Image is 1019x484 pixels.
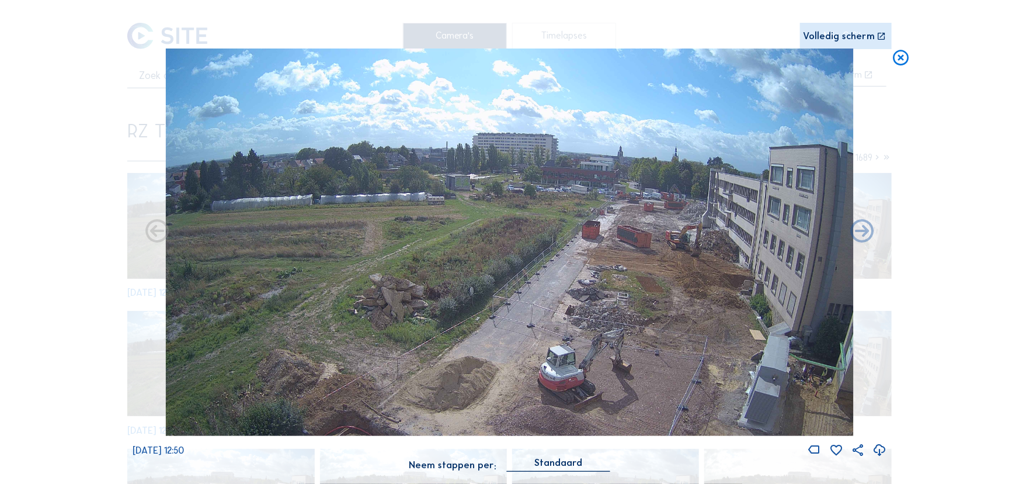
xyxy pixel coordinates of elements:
i: Back [848,218,877,246]
div: Neem stappen per: [409,461,496,470]
div: Standaard [506,458,610,471]
i: Forward [143,218,171,246]
div: Volledig scherm [804,32,875,42]
div: Standaard [534,458,582,468]
img: Image [166,49,854,435]
span: [DATE] 12:50 [133,445,184,456]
